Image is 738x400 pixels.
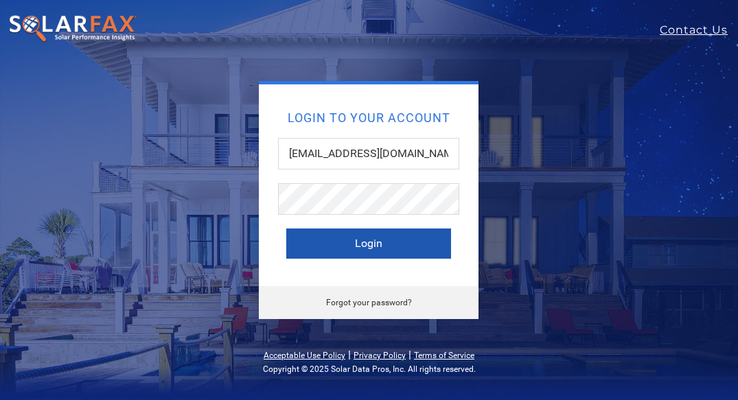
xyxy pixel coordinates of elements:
[326,298,412,307] a: Forgot your password?
[286,112,451,124] h2: Login to your account
[278,138,459,169] input: Email
[354,351,406,360] a: Privacy Policy
[8,14,137,43] img: SolarFax
[348,348,351,361] span: |
[264,351,345,360] a: Acceptable Use Policy
[414,351,474,360] a: Terms of Service
[660,22,738,38] a: Contact Us
[286,228,451,259] button: Login
[408,348,411,361] span: |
